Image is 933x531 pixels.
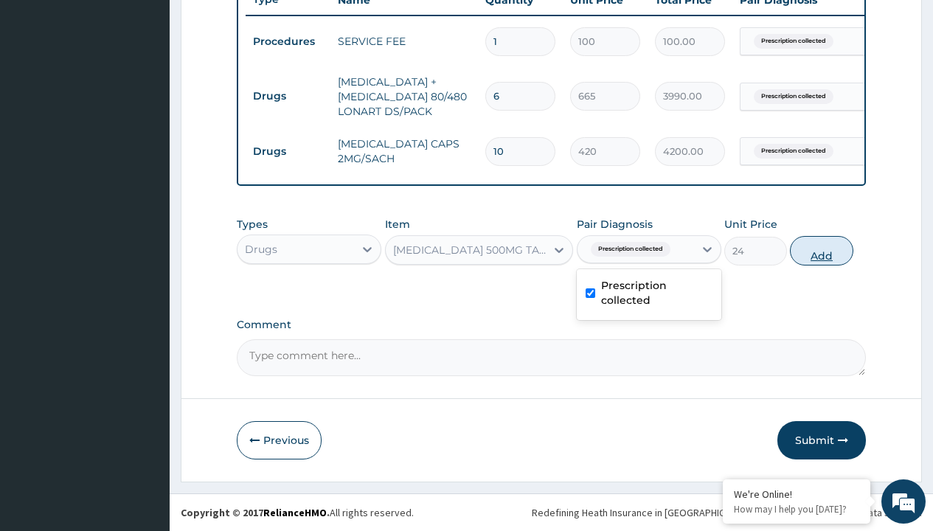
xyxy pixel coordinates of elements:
[86,167,204,316] span: We're online!
[27,74,60,111] img: d_794563401_company_1708531726252_794563401
[385,217,410,232] label: Item
[170,493,933,531] footer: All rights reserved.
[754,34,833,49] span: Prescription collected
[330,27,478,56] td: SERVICE FEE
[577,217,653,232] label: Pair Diagnosis
[242,7,277,43] div: Minimize live chat window
[734,487,859,501] div: We're Online!
[777,421,866,459] button: Submit
[181,506,330,519] strong: Copyright © 2017 .
[393,243,548,257] div: [MEDICAL_DATA] 500MG TABLET EMZOR/SACH
[591,242,670,257] span: Prescription collected
[246,83,330,110] td: Drugs
[237,319,866,331] label: Comment
[601,278,712,308] label: Prescription collected
[246,28,330,55] td: Procedures
[330,129,478,173] td: [MEDICAL_DATA] CAPS 2MG/SACH
[263,506,327,519] a: RelianceHMO
[754,89,833,104] span: Prescription collected
[246,138,330,165] td: Drugs
[237,218,268,231] label: Types
[532,505,922,520] div: Redefining Heath Insurance in [GEOGRAPHIC_DATA] using Telemedicine and Data Science!
[754,144,833,159] span: Prescription collected
[77,83,248,102] div: Chat with us now
[7,365,281,417] textarea: Type your message and hit 'Enter'
[724,217,777,232] label: Unit Price
[237,421,322,459] button: Previous
[245,242,277,257] div: Drugs
[790,236,853,265] button: Add
[330,67,478,126] td: [MEDICAL_DATA] + [MEDICAL_DATA] 80/480 LONART DS/PACK
[734,503,859,516] p: How may I help you today?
